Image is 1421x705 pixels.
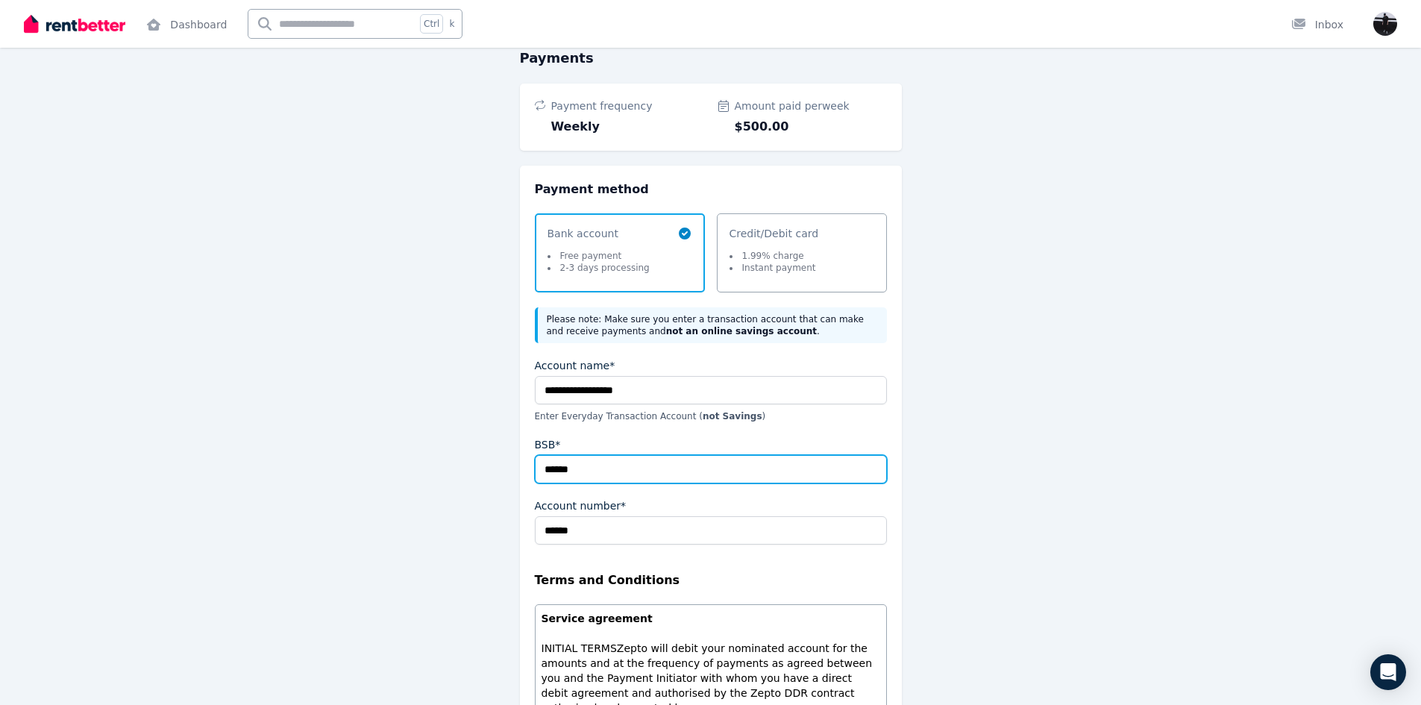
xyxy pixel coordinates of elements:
span: Credit/Debit card [730,226,819,241]
div: Open Intercom Messenger [1370,654,1406,690]
span: Amount paid per week [735,98,887,113]
label: Account number* [535,498,627,513]
span: Weekly [551,118,703,136]
b: not an online savings account [666,326,817,336]
div: Inbox [1291,17,1343,32]
span: k [449,18,454,30]
h1: Payments [520,48,902,69]
li: Free payment [548,250,650,262]
p: Service agreement [542,611,880,626]
span: Ctrl [420,14,443,34]
li: 2-3 days processing [548,262,650,274]
label: Account name* [535,358,615,373]
span: Payment frequency [551,98,703,113]
img: RentBetter [24,13,125,35]
legend: Terms and Conditions [535,571,887,589]
span: INITIAL TERMS [542,642,617,654]
b: not Savings [703,411,762,422]
div: Please note: Make sure you enter a transaction account that can make and receive payments and . [535,307,887,343]
h2: Payment method [535,181,887,198]
li: Instant payment [730,262,816,274]
p: Enter Everyday Transaction Account ( ) [535,410,887,422]
li: 1.99% charge [730,250,816,262]
span: $500.00 [735,118,887,136]
span: Bank account [548,226,650,241]
img: Nicaella Macalalad [1373,12,1397,36]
